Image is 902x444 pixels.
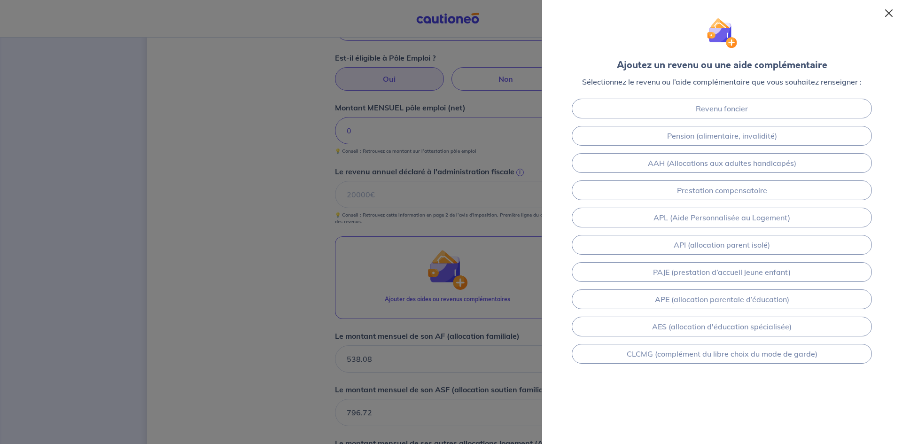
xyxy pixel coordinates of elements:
a: Prestation compensatoire [572,180,872,200]
a: AAH (Allocations aux adultes handicapés) [572,153,872,173]
div: Ajoutez un revenu ou une aide complémentaire [617,58,827,72]
p: Sélectionnez le revenu ou l’aide complémentaire que vous souhaitez renseigner : [582,76,862,87]
button: Close [881,6,896,21]
a: APL (Aide Personnalisée au Logement) [572,208,872,227]
a: Revenu foncier [572,99,872,118]
a: API (allocation parent isolé) [572,235,872,255]
a: AES (allocation d'éducation spécialisée) [572,317,872,336]
a: APE (allocation parentale d’éducation) [572,289,872,309]
a: Pension (alimentaire, invalidité) [572,126,872,146]
img: illu_wallet.svg [707,18,737,48]
a: CLCMG (complément du libre choix du mode de garde) [572,344,872,364]
a: PAJE (prestation d’accueil jeune enfant) [572,262,872,282]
